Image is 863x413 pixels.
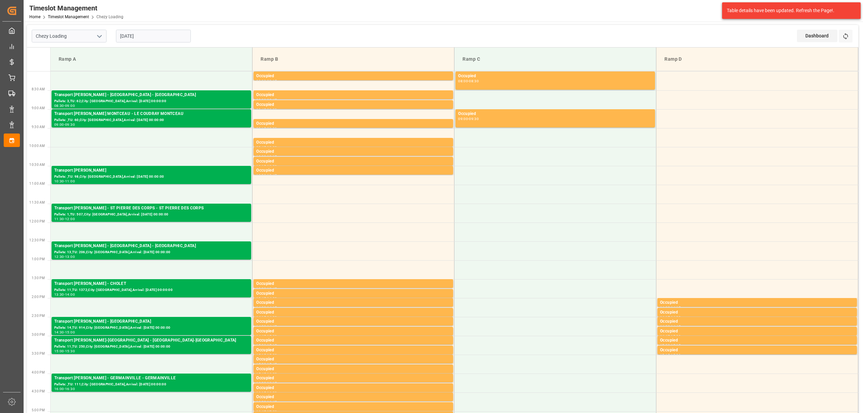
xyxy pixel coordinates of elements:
[727,7,851,14] div: Table details have been updated. Refresh the Page!.
[267,325,277,328] div: 14:45
[54,382,248,387] div: Pallets: ,TU: 111,City: [GEOGRAPHIC_DATA],Arrival: [DATE] 00:00:00
[458,111,652,117] div: Occupied
[54,350,64,353] div: 15:00
[671,306,681,309] div: 14:15
[266,391,267,394] div: -
[266,401,267,404] div: -
[32,295,45,299] span: 2:00 PM
[256,385,450,391] div: Occupied
[54,123,64,126] div: 09:00
[256,155,266,158] div: 10:00
[65,387,75,390] div: 16:30
[64,350,65,353] div: -
[54,180,64,183] div: 10:30
[54,249,248,255] div: Pallets: 13,TU: 206,City: [GEOGRAPHIC_DATA],Arrival: [DATE] 00:00:00
[256,344,266,347] div: 15:00
[32,314,45,318] span: 2:30 PM
[458,80,468,83] div: 08:00
[256,287,266,290] div: 13:30
[256,347,450,354] div: Occupied
[267,108,277,111] div: 09:00
[54,243,248,249] div: Transport [PERSON_NAME] - [GEOGRAPHIC_DATA] - [GEOGRAPHIC_DATA]
[32,276,45,280] span: 1:30 PM
[94,31,104,41] button: open menu
[256,80,266,83] div: 08:00
[256,328,450,335] div: Occupied
[660,328,854,335] div: Occupied
[65,255,75,258] div: 13:00
[32,371,45,374] span: 4:00 PM
[671,335,681,338] div: 15:00
[256,146,266,149] div: 09:45
[65,104,75,107] div: 09:00
[256,158,450,165] div: Occupied
[54,255,64,258] div: 12:30
[65,350,75,353] div: 15:30
[267,155,277,158] div: 10:15
[267,363,277,366] div: 15:45
[256,299,450,306] div: Occupied
[256,318,450,325] div: Occupied
[64,104,65,107] div: -
[266,98,267,101] div: -
[256,356,450,363] div: Occupied
[671,325,681,328] div: 14:45
[116,30,191,42] input: DD-MM-YYYY
[256,401,266,404] div: 16:30
[29,144,45,148] span: 10:00 AM
[660,337,854,344] div: Occupied
[32,333,45,336] span: 3:00 PM
[258,53,449,65] div: Ramp B
[32,125,45,129] span: 9:30 AM
[670,344,671,347] div: -
[267,80,277,83] div: 08:15
[65,331,75,334] div: 15:00
[256,165,266,168] div: 10:15
[797,30,837,42] div: Dashboard
[469,117,479,120] div: 09:30
[32,257,45,261] span: 1:00 PM
[256,108,266,111] div: 08:45
[54,212,248,217] div: Pallets: 1,TU: 507,City: [GEOGRAPHIC_DATA],Arrival: [DATE] 00:00:00
[54,331,64,334] div: 14:30
[266,108,267,111] div: -
[256,139,450,146] div: Occupied
[54,281,248,287] div: Transport [PERSON_NAME] - CHOLET
[670,354,671,357] div: -
[266,174,267,177] div: -
[256,92,450,98] div: Occupied
[266,297,267,300] div: -
[64,293,65,296] div: -
[64,331,65,334] div: -
[267,287,277,290] div: 13:45
[670,325,671,328] div: -
[64,255,65,258] div: -
[64,387,65,390] div: -
[29,182,45,185] span: 11:00 AM
[267,335,277,338] div: 15:00
[32,30,107,42] input: Type to search/select
[266,146,267,149] div: -
[256,316,266,319] div: 14:15
[54,174,248,180] div: Pallets: ,TU: 98,City: [GEOGRAPHIC_DATA],Arrival: [DATE] 00:00:00
[256,73,450,80] div: Occupied
[266,344,267,347] div: -
[660,344,670,347] div: 15:00
[65,123,75,126] div: 09:30
[256,120,450,127] div: Occupied
[29,14,40,19] a: Home
[256,394,450,401] div: Occupied
[267,373,277,376] div: 16:00
[54,92,248,98] div: Transport [PERSON_NAME] - [GEOGRAPHIC_DATA] - [GEOGRAPHIC_DATA]
[64,123,65,126] div: -
[458,117,468,120] div: 09:00
[29,201,45,204] span: 11:30 AM
[266,155,267,158] div: -
[64,217,65,220] div: -
[29,3,123,13] div: Timeslot Management
[662,53,853,65] div: Ramp D
[256,174,266,177] div: 10:30
[256,297,266,300] div: 13:45
[65,293,75,296] div: 14:00
[256,363,266,366] div: 15:30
